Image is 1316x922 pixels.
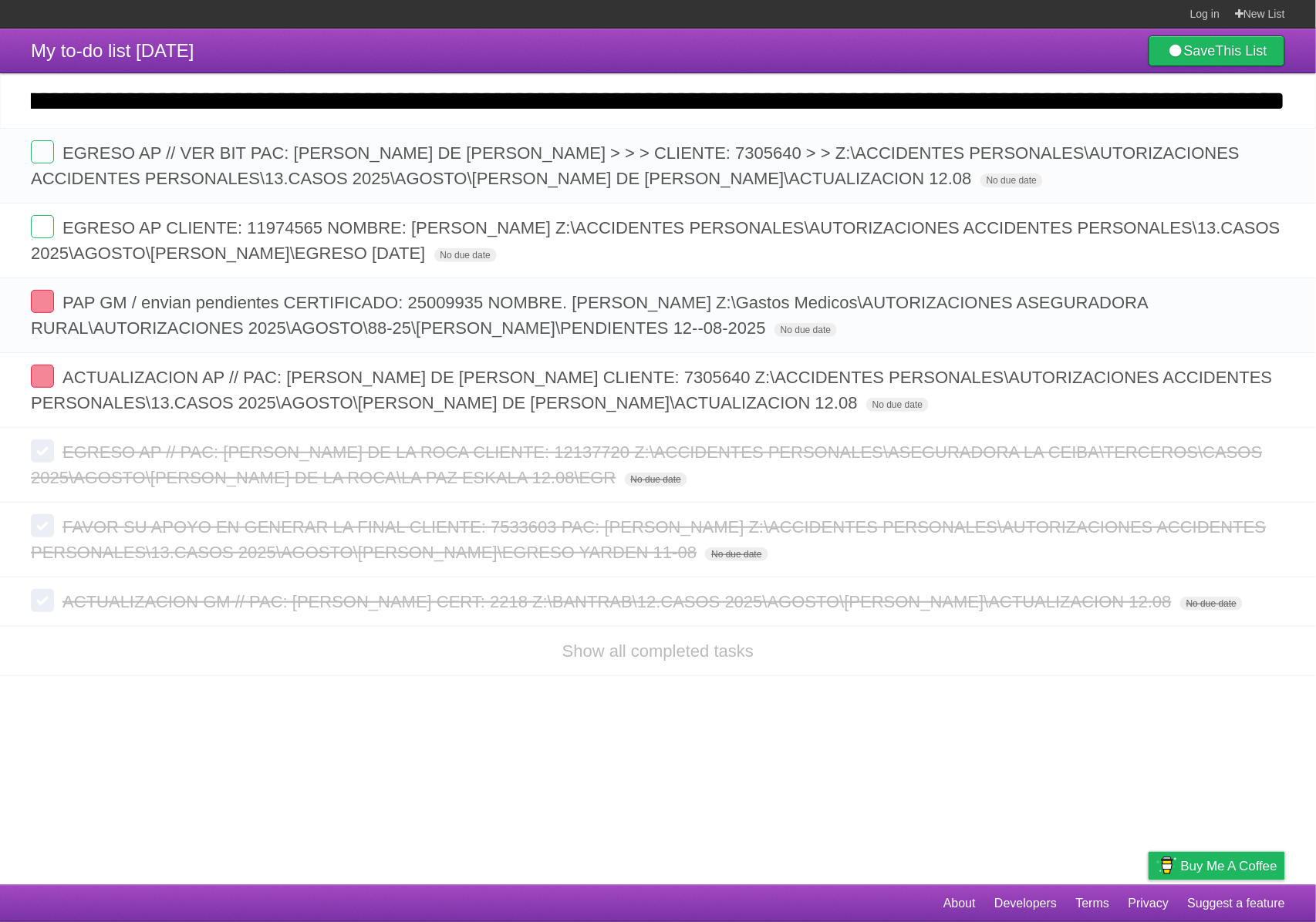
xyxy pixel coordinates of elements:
[31,143,1240,188] span: EGRESO AP // VER BIT PAC: [PERSON_NAME] DE [PERSON_NAME] > > > CLIENTE: 7305640 > > Z:\ACCIDENTES...
[31,514,54,537] label: Done
[31,589,54,612] label: Done
[774,323,837,337] span: No due date
[1188,889,1285,918] a: Suggest a feature
[625,473,687,486] span: No due date
[1149,35,1285,66] a: SaveThis List
[31,290,54,313] label: Done
[866,398,929,412] span: No due date
[1129,889,1169,918] a: Privacy
[31,442,1263,487] span: EGRESO AP // PAC: [PERSON_NAME] DE LA ROCA CLIENTE: 12137720 Z:\ACCIDENTES PERSONALES\ASEGURADORA...
[994,889,1057,918] a: Developers
[31,218,1281,263] span: EGRESO AP CLIENTE: 11974565 NOMBRE: [PERSON_NAME] Z:\ACCIDENTES PERSONALES\AUTORIZACIONES ACCIDEN...
[980,173,1043,187] span: No due date
[434,248,497,262] span: No due date
[31,439,54,463] label: Done
[1181,853,1277,880] span: Buy me a coffee
[31,293,1148,338] span: PAP GM / envian pendientes CERTIFICADO: 25009935 NOMBRE. [PERSON_NAME] Z:\Gastos Medicos\AUTORIZA...
[31,368,1273,412] span: ACTUALIZACION AP // PAC: [PERSON_NAME] DE [PERSON_NAME] CLIENTE: 7305640 Z:\ACCIDENTES PERSONALES...
[1149,852,1285,880] a: Buy me a coffee
[1180,597,1243,611] span: No due date
[943,889,976,918] a: About
[1216,43,1267,59] b: This List
[31,140,54,163] label: Done
[705,547,768,561] span: No due date
[1156,853,1177,879] img: Buy me a coffee
[31,517,1267,562] span: FAVOR SU APOYO EN GENERAR LA FINAL CLIENTE: 7533603 PAC: [PERSON_NAME] Z:\ACCIDENTES PERSONALES\A...
[1076,889,1110,918] a: Terms
[31,215,54,238] label: Done
[562,641,754,661] a: Show all completed tasks
[31,40,194,61] span: My to-do list [DATE]
[62,592,1176,611] span: ACTUALIZACION GM // PAC: [PERSON_NAME] CERT: 2218 Z:\BANTRAB\12.CASOS 2025\AGOSTO\[PERSON_NAME]\A...
[31,365,54,388] label: Done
